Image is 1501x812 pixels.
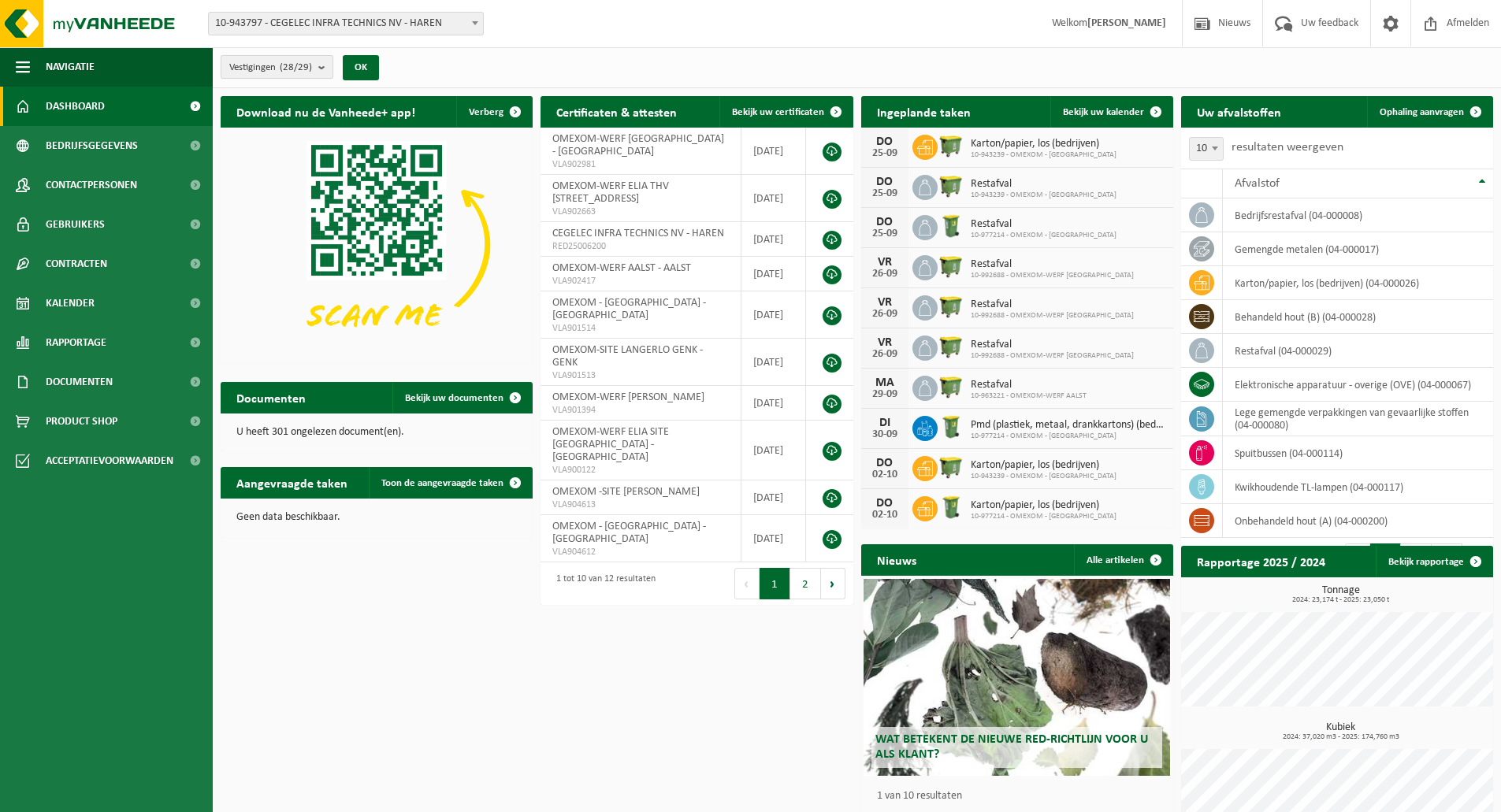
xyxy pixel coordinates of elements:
a: Alle artikelen [1074,544,1172,576]
span: 2024: 37,020 m3 - 2025: 174,760 m3 [1189,733,1493,741]
td: gemengde metalen (04-000017) [1223,232,1493,266]
a: Ophaling aanvragen [1367,96,1492,128]
span: VLA901394 [552,404,729,417]
h3: Kubiek [1189,722,1493,741]
button: Vestigingen(28/29) [221,55,333,79]
img: WB-1100-HPE-GN-50 [938,293,964,320]
td: karton/papier, los (bedrijven) (04-000026) [1223,266,1493,300]
span: VLA902981 [552,158,729,171]
span: Bekijk uw certificaten [732,107,824,117]
button: 1 [760,568,790,599]
td: onbehandeld hout (A) (04-000200) [1223,504,1493,538]
div: DO [869,176,901,188]
span: OMEXOM-WERF ELIA THV [STREET_ADDRESS] [552,180,669,205]
img: WB-1100-HPE-GN-50 [938,132,964,159]
a: Bekijk uw documenten [392,382,531,413]
span: 10-977214 - OMEXOM - [GEOGRAPHIC_DATA] [971,512,1116,521]
div: 26-09 [869,349,901,360]
img: Download de VHEPlus App [221,128,533,362]
td: behandeld hout (B) (04-000028) [1223,300,1493,334]
span: Contactpersonen [46,165,137,205]
span: OMEXOM-WERF AALST - AALST [552,262,691,274]
td: [DATE] [741,480,806,515]
span: VLA904612 [552,546,729,558]
img: WB-1100-HPE-GN-50 [938,172,964,199]
span: Ophaling aanvragen [1380,107,1464,117]
p: 1 van 10 resultaten [877,791,1165,802]
span: Restafval [971,258,1134,271]
span: Product Shop [46,402,117,441]
span: Restafval [971,178,1116,191]
div: DO [869,497,901,510]
h2: Download nu de Vanheede+ app! [221,96,431,127]
span: Toon de aangevraagde taken [381,478,503,488]
span: OMEXOM-WERF [PERSON_NAME] [552,391,704,403]
td: [DATE] [741,386,806,421]
span: 10 [1190,138,1223,160]
td: [DATE] [741,257,806,291]
div: 26-09 [869,309,901,320]
img: WB-1100-HPE-GN-50 [938,333,964,360]
h2: Ingeplande taken [861,96,986,127]
span: Afvalstof [1235,177,1280,190]
span: Navigatie [46,47,95,87]
h2: Documenten [221,382,321,413]
span: OMEXOM - [GEOGRAPHIC_DATA] - [GEOGRAPHIC_DATA] [552,297,706,321]
td: [DATE] [741,421,806,480]
img: WB-1100-HPE-GN-50 [938,253,964,280]
span: Rapportage [46,323,106,362]
td: [DATE] [741,339,806,386]
td: [DATE] [741,291,806,339]
div: 29-09 [869,389,901,400]
span: 10-992688 - OMEXOM-WERF [GEOGRAPHIC_DATA] [971,271,1134,280]
span: RED25006200 [552,240,729,253]
td: [DATE] [741,128,806,175]
span: 10-992688 - OMEXOM-WERF [GEOGRAPHIC_DATA] [971,311,1134,321]
span: Restafval [971,218,1116,231]
span: OMEXOM-SITE LANGERLO GENK - GENK [552,344,703,369]
div: MA [869,376,901,389]
img: WB-0240-HPE-GN-50 [938,213,964,239]
button: OK [343,55,379,80]
h2: Uw afvalstoffen [1181,96,1297,127]
span: Bedrijfsgegevens [46,126,138,165]
h3: Tonnage [1189,585,1493,604]
td: [DATE] [741,222,806,257]
span: Gebruikers [46,205,105,244]
img: WB-0240-HPE-GN-50 [938,413,964,440]
td: restafval (04-000029) [1223,334,1493,368]
span: Bekijk uw documenten [405,393,503,403]
span: Dashboard [46,87,105,126]
h2: Certificaten & attesten [541,96,693,127]
span: Karton/papier, los (bedrijven) [971,459,1116,472]
span: VLA904613 [552,499,729,511]
div: 02-10 [869,469,901,480]
span: 10-943239 - OMEXOM - [GEOGRAPHIC_DATA] [971,150,1116,160]
td: elektronische apparatuur - overige (OVE) (04-000067) [1223,368,1493,402]
button: Previous [734,568,760,599]
a: Bekijk uw kalender [1050,96,1172,128]
button: 2 [790,568,821,599]
span: Acceptatievoorwaarden [46,441,173,480]
span: VLA901514 [552,322,729,335]
span: OMEXOM -SITE [PERSON_NAME] [552,486,700,498]
span: Restafval [971,339,1134,351]
p: U heeft 301 ongelezen document(en). [236,427,517,438]
span: 10-977214 - OMEXOM - [GEOGRAPHIC_DATA] [971,432,1165,441]
h2: Aangevraagde taken [221,467,363,498]
div: DO [869,216,901,228]
h2: Rapportage 2025 / 2024 [1181,546,1341,577]
span: Karton/papier, los (bedrijven) [971,499,1116,512]
img: WB-1100-HPE-GN-50 [938,454,964,480]
div: DO [869,457,901,469]
span: Wat betekent de nieuwe RED-richtlijn voor u als klant? [875,733,1148,761]
span: Verberg [469,107,503,117]
span: VLA901513 [552,369,729,382]
div: DI [869,417,901,429]
span: Restafval [971,298,1134,311]
div: VR [869,256,901,269]
count: (28/29) [280,62,312,72]
label: resultaten weergeven [1232,141,1343,154]
img: WB-0240-HPE-GN-50 [938,494,964,521]
span: Documenten [46,362,113,402]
